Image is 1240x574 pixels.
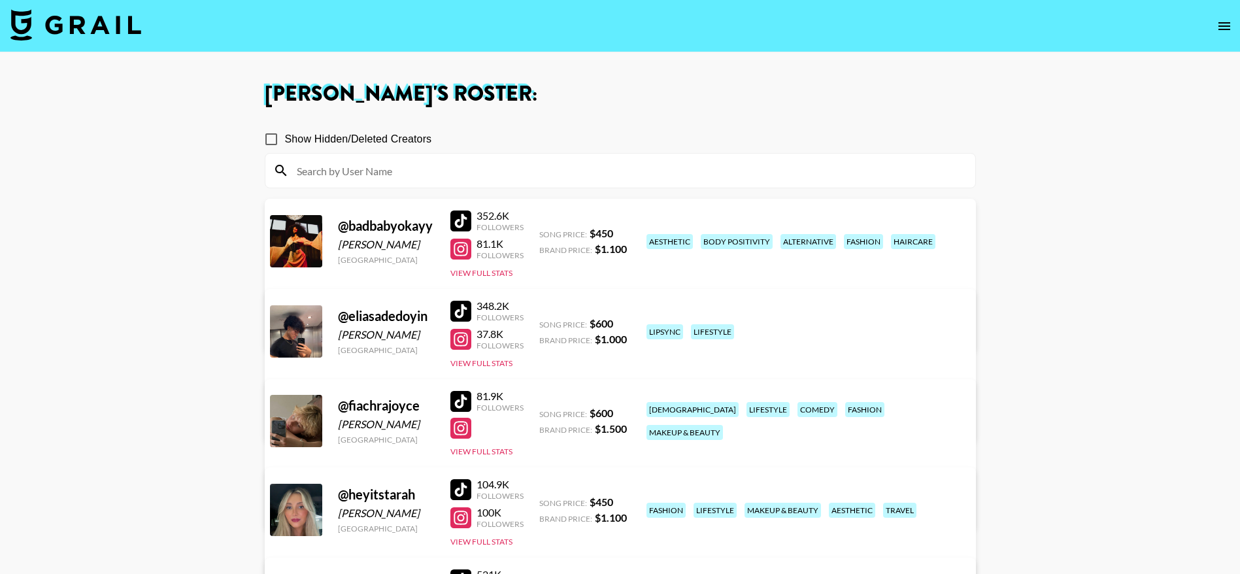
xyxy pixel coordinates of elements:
[450,537,512,547] button: View Full Stats
[891,234,935,249] div: haircare
[477,312,524,322] div: Followers
[338,238,435,251] div: [PERSON_NAME]
[338,507,435,520] div: [PERSON_NAME]
[539,498,587,508] span: Song Price:
[646,425,723,440] div: makeup & beauty
[590,317,613,329] strong: $ 600
[450,268,512,278] button: View Full Stats
[590,227,613,239] strong: $ 450
[477,222,524,232] div: Followers
[477,328,524,341] div: 37.8K
[844,234,883,249] div: fashion
[745,503,821,518] div: makeup & beauty
[590,407,613,419] strong: $ 600
[477,209,524,222] div: 352.6K
[701,234,773,249] div: body positivity
[338,418,435,431] div: [PERSON_NAME]
[338,328,435,341] div: [PERSON_NAME]
[338,435,435,445] div: [GEOGRAPHIC_DATA]
[338,524,435,533] div: [GEOGRAPHIC_DATA]
[289,160,967,181] input: Search by User Name
[477,506,524,519] div: 100K
[646,402,739,417] div: [DEMOGRAPHIC_DATA]
[595,422,627,435] strong: $ 1.500
[477,390,524,403] div: 81.9K
[829,503,875,518] div: aesthetic
[539,320,587,329] span: Song Price:
[338,218,435,234] div: @ badbabyokayy
[477,478,524,491] div: 104.9K
[539,514,592,524] span: Brand Price:
[338,397,435,414] div: @ fiachrajoyce
[595,333,627,345] strong: $ 1.000
[338,345,435,355] div: [GEOGRAPHIC_DATA]
[338,255,435,265] div: [GEOGRAPHIC_DATA]
[265,84,976,105] h1: [PERSON_NAME] 's Roster:
[450,447,512,456] button: View Full Stats
[477,237,524,250] div: 81.1K
[646,234,693,249] div: aesthetic
[1211,13,1237,39] button: open drawer
[10,9,141,41] img: Grail Talent
[595,511,627,524] strong: $ 1.100
[539,229,587,239] span: Song Price:
[539,409,587,419] span: Song Price:
[691,324,734,339] div: lifestyle
[646,503,686,518] div: fashion
[338,486,435,503] div: @ heyitstarah
[450,358,512,368] button: View Full Stats
[646,324,683,339] div: lipsync
[883,503,916,518] div: travel
[477,519,524,529] div: Followers
[590,496,613,508] strong: $ 450
[539,245,592,255] span: Brand Price:
[285,131,432,147] span: Show Hidden/Deleted Creators
[477,341,524,350] div: Followers
[746,402,790,417] div: lifestyle
[797,402,837,417] div: comedy
[780,234,836,249] div: alternative
[477,299,524,312] div: 348.2K
[477,403,524,413] div: Followers
[477,250,524,260] div: Followers
[694,503,737,518] div: lifestyle
[539,425,592,435] span: Brand Price:
[845,402,884,417] div: fashion
[595,243,627,255] strong: $ 1.100
[477,491,524,501] div: Followers
[338,308,435,324] div: @ eliasadedoyin
[539,335,592,345] span: Brand Price:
